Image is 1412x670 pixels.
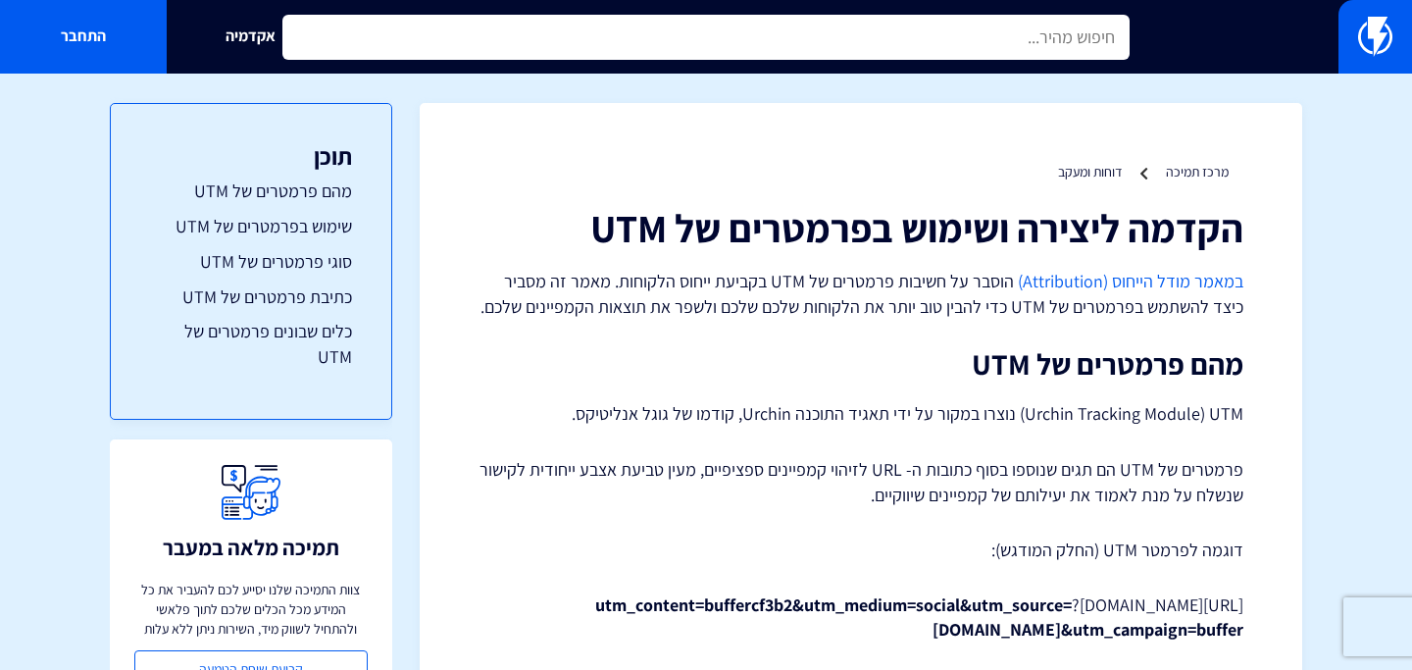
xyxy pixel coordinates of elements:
[150,319,352,369] a: כלים שבונים פרמטרים של UTM
[479,206,1243,249] h1: הקדמה ליצירה ושימוש בפרמטרים של UTM
[150,179,352,204] a: מהם פרמטרים של UTM
[1166,163,1229,180] a: מרכז תמיכה
[1018,270,1243,292] a: במאמר מודל הייחוס (Attribution)
[150,249,352,275] a: סוגי פרמטרים של UTM
[1058,163,1122,180] a: דוחות ומעקב
[479,348,1243,381] h2: מהם פרמטרים של UTM
[150,143,352,169] h3: תוכן
[134,580,368,639] p: צוות התמיכה שלנו יסייע לכם להעביר את כל המידע מכל הכלים שלכם לתוך פלאשי ולהתחיל לשווק מיד, השירות...
[479,457,1243,507] p: פרמטרים של UTM הם תגים שנוספו בסוף כתובות ה- URL לזיהוי קמפיינים ספציפיים, מעין טביעת אצבע ייחודי...
[282,15,1130,60] input: חיפוש מהיר...
[150,284,352,310] a: כתיבת פרמטרים של UTM
[595,593,1243,642] strong: utm_content=buffercf3b2&utm_medium=social&utm_source=[DOMAIN_NAME]&utm_campaign=buffer
[479,400,1243,428] p: Urchin Tracking Module) UTM) נוצרו במקור על ידי תאגיד התוכנה Urchin, קודמו של גוגל אנליטיקס.
[163,536,339,559] h3: תמיכה מלאה במעבר
[150,214,352,239] a: שימוש בפרמטרים של UTM
[479,269,1243,319] p: הוסבר על חשיבות פרמטרים של UTM בקביעת ייחוס הלקוחות. מאמר זה מסביר כיצד להשתמש בפרמטרים של UTM כד...
[479,538,1243,563] p: דוגמה לפרמטר UTM (החלק המודגש):
[479,593,1243,643] p: [URL][DOMAIN_NAME]?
